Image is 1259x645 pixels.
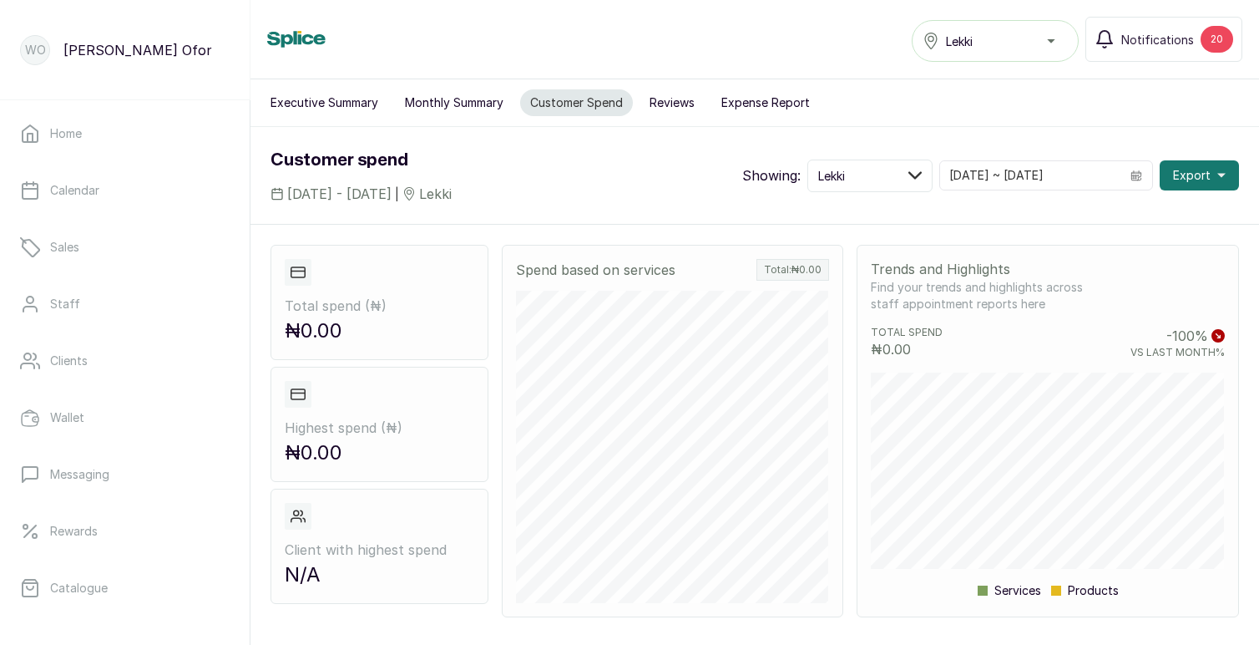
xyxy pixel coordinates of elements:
p: Catalogue [50,580,108,597]
p: Trends and Highlights [871,259,1083,279]
span: Export [1173,167,1211,184]
span: Lekki [946,33,973,50]
span: Notifications [1121,31,1194,48]
p: Staff [50,296,80,312]
p: N/A [285,560,474,590]
a: Rewards [13,508,236,555]
p: WO [25,42,46,58]
span: Lekki [818,167,845,185]
a: Wallet [13,394,236,441]
p: Sales [50,239,79,256]
p: Messaging [50,466,109,483]
p: Total spend ( ₦ ) [285,296,474,316]
svg: calendar [1130,170,1142,181]
p: ₦0.00 [871,339,943,359]
p: Client with highest spend [285,540,474,560]
span: -100 % [1166,326,1208,346]
input: Select date [940,161,1120,190]
p: ₦0.00 [285,438,474,468]
button: Notifications20 [1085,17,1242,62]
a: Calendar [13,167,236,214]
p: [PERSON_NAME] Ofor [63,40,212,60]
h1: Customer spend [271,147,452,174]
p: Rewards [50,523,98,540]
a: Sales [13,224,236,271]
p: Clients [50,353,88,369]
button: Monthly Summary [395,89,513,116]
span: Total: ₦0.00 [756,259,829,281]
a: Home [13,110,236,157]
a: Catalogue [13,565,236,612]
button: Executive Summary [260,89,388,116]
span: [DATE] - [DATE] [287,184,392,204]
a: Staff [13,281,236,328]
div: 20 [1201,26,1233,53]
p: Highest spend ( ₦ ) [285,418,474,438]
p: TOTAL SPEND [871,326,943,339]
span: | [395,185,399,203]
p: Showing: [742,165,801,185]
p: Find your trends and highlights across staff appointment reports here [871,279,1083,312]
button: Reviews [640,89,705,116]
button: Export [1160,160,1239,190]
p: Wallet [50,409,84,426]
p: Spend based on services [516,260,675,280]
p: Services [978,582,1041,599]
a: Clients [13,338,236,384]
a: Messaging [13,451,236,498]
button: Customer Spend [520,89,633,116]
button: Lekki [912,20,1079,62]
p: Calendar [50,182,99,199]
span: Lekki [419,184,452,204]
p: VS LAST MONTH% [1130,346,1225,359]
p: ₦0.00 [285,316,474,346]
p: Home [50,125,82,142]
button: Lekki [807,160,933,192]
p: Products [1051,582,1119,599]
button: Expense Report [711,89,820,116]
